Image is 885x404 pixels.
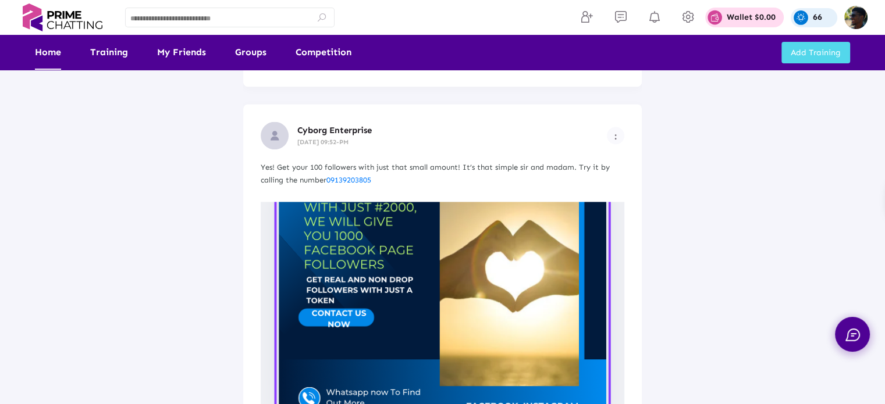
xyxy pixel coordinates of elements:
img: img [844,6,868,29]
span: Cyborg Enterprise [297,125,372,135]
button: Example icon-button with a menu [607,127,624,144]
span: Add Training [791,48,841,58]
img: more [614,134,617,140]
button: Add Training [781,42,850,63]
p: 66 [813,13,822,22]
img: logo [17,3,108,31]
a: Competition [296,35,351,70]
a: Home [35,35,61,70]
h6: [DATE] 09:52-PM [297,138,607,146]
a: Groups [235,35,266,70]
a: 09139203805 [326,176,371,184]
p: Wallet $0.00 [727,13,776,22]
p: Yes! Get your 100 followers with just that small amount! It’s that simple sir and madam. Try it b... [261,161,625,187]
a: Training [90,35,128,70]
a: My Friends [157,35,206,70]
img: chat.svg [845,328,860,341]
img: user-profile [261,121,289,149]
